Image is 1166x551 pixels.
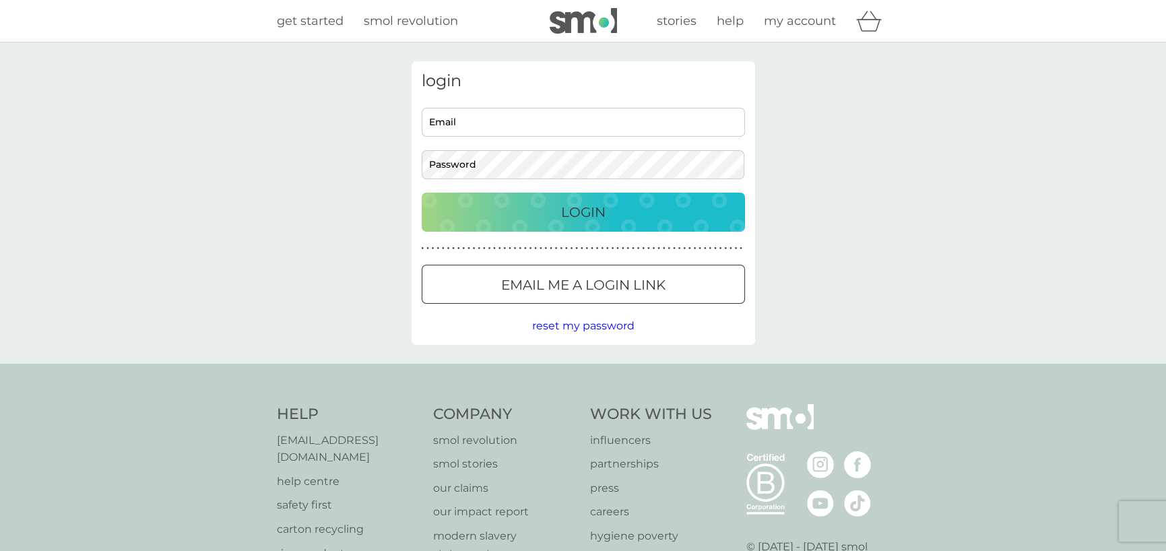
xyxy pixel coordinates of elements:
[704,245,707,252] p: ●
[540,245,542,252] p: ●
[498,245,501,252] p: ●
[719,245,722,252] p: ●
[501,274,666,296] p: Email me a login link
[699,245,701,252] p: ●
[433,432,577,449] a: smol revolution
[764,13,836,28] span: my account
[668,245,671,252] p: ●
[642,245,645,252] p: ●
[590,480,712,497] a: press
[452,245,455,252] p: ●
[519,245,521,252] p: ●
[493,245,496,252] p: ●
[509,245,511,252] p: ●
[622,245,624,252] p: ●
[364,13,458,28] span: smol revolution
[532,317,635,335] button: reset my password
[426,245,429,252] p: ●
[550,8,617,34] img: smol
[746,404,814,450] img: smol
[632,245,635,252] p: ●
[524,245,527,252] p: ●
[590,455,712,473] p: partnerships
[653,245,655,252] p: ●
[550,245,552,252] p: ●
[856,7,890,34] div: basket
[422,193,745,232] button: Login
[422,265,745,304] button: Email me a login link
[560,245,562,252] p: ●
[844,451,871,478] img: visit the smol Facebook page
[575,245,578,252] p: ●
[463,245,465,252] p: ●
[637,245,640,252] p: ●
[571,245,573,252] p: ●
[483,245,486,252] p: ●
[581,245,583,252] p: ●
[514,245,517,252] p: ●
[555,245,558,252] p: ●
[532,319,635,332] span: reset my password
[807,451,834,478] img: visit the smol Instagram page
[683,245,686,252] p: ●
[724,245,727,252] p: ●
[422,245,424,252] p: ●
[807,490,834,517] img: visit the smol Youtube page
[616,245,619,252] p: ●
[764,11,836,31] a: my account
[433,404,577,425] h4: Company
[529,245,532,252] p: ●
[606,245,609,252] p: ●
[673,245,676,252] p: ●
[433,455,577,473] a: smol stories
[714,245,717,252] p: ●
[277,473,420,490] a: help centre
[678,245,681,252] p: ●
[590,527,712,545] p: hygiene poverty
[844,490,871,517] img: visit the smol Tiktok page
[534,245,537,252] p: ●
[717,13,744,28] span: help
[467,245,470,252] p: ●
[657,245,660,252] p: ●
[657,11,697,31] a: stories
[433,503,577,521] p: our impact report
[709,245,712,252] p: ●
[612,245,614,252] p: ●
[277,13,344,28] span: get started
[277,496,420,514] a: safety first
[561,201,606,223] p: Login
[657,13,697,28] span: stories
[627,245,630,252] p: ●
[730,245,732,252] p: ●
[688,245,691,252] p: ●
[277,432,420,466] a: [EMAIL_ADDRESS][DOMAIN_NAME]
[473,245,476,252] p: ●
[590,404,712,425] h4: Work With Us
[586,245,589,252] p: ●
[663,245,666,252] p: ●
[601,245,604,252] p: ●
[590,432,712,449] a: influencers
[422,71,745,91] h3: login
[277,521,420,538] a: carton recycling
[478,245,480,252] p: ●
[433,480,577,497] a: our claims
[457,245,460,252] p: ●
[504,245,507,252] p: ●
[590,503,712,521] a: careers
[735,245,738,252] p: ●
[647,245,650,252] p: ●
[447,245,450,252] p: ●
[545,245,548,252] p: ●
[432,245,434,252] p: ●
[277,11,344,31] a: get started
